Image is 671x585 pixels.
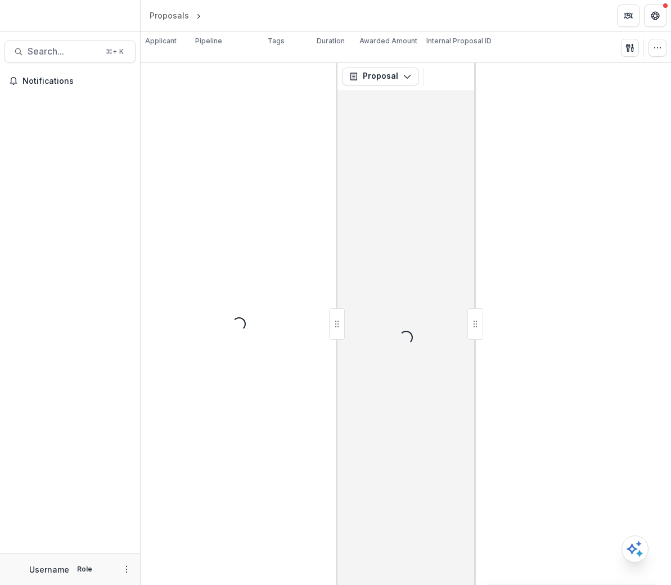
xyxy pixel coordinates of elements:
[74,564,96,574] p: Role
[359,36,417,46] p: Awarded Amount
[145,7,251,24] nav: breadcrumb
[103,46,126,58] div: ⌘ + K
[145,7,193,24] a: Proposals
[150,10,189,21] div: Proposals
[644,4,667,27] button: Get Help
[622,535,649,562] button: Open AI Assistant
[28,46,99,57] span: Search...
[120,562,133,576] button: More
[22,76,131,86] span: Notifications
[342,67,419,85] button: Proposal
[4,40,136,63] button: Search...
[195,36,222,46] p: Pipeline
[617,4,640,27] button: Partners
[317,36,345,46] p: Duration
[268,36,285,46] p: Tags
[29,564,69,575] p: Username
[426,36,492,46] p: Internal Proposal ID
[145,36,177,46] p: Applicant
[4,72,136,90] button: Notifications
